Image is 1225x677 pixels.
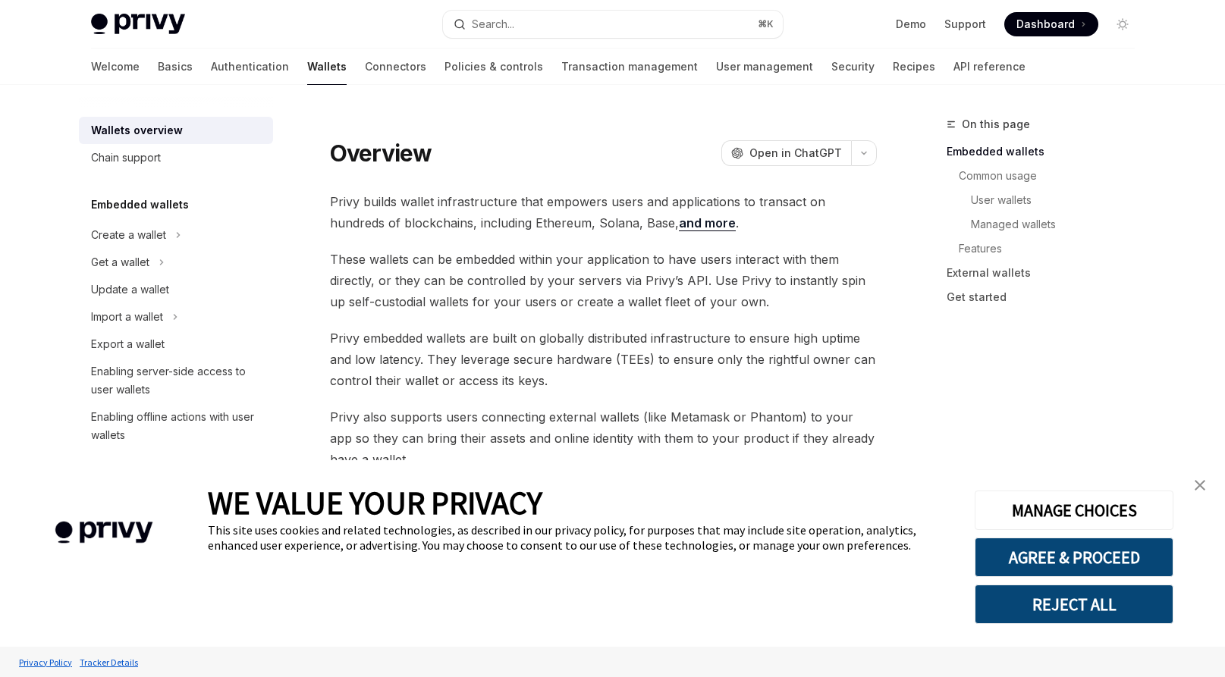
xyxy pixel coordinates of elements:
[947,237,1147,261] a: Features
[91,14,185,35] img: light logo
[91,281,169,299] div: Update a wallet
[975,491,1173,530] button: MANAGE CHOICES
[831,49,875,85] a: Security
[944,17,986,32] a: Support
[91,226,166,244] div: Create a wallet
[158,49,193,85] a: Basics
[23,500,185,566] img: company logo
[962,115,1030,133] span: On this page
[330,191,877,234] span: Privy builds wallet infrastructure that empowers users and applications to transact on hundreds o...
[716,49,813,85] a: User management
[947,188,1147,212] a: User wallets
[1016,17,1075,32] span: Dashboard
[749,146,842,161] span: Open in ChatGPT
[79,358,273,403] a: Enabling server-side access to user wallets
[91,49,140,85] a: Welcome
[947,164,1147,188] a: Common usage
[91,149,161,167] div: Chain support
[975,585,1173,624] button: REJECT ALL
[1185,470,1215,500] a: close banner
[91,253,149,271] div: Get a wallet
[91,362,264,399] div: Enabling server-side access to user wallets
[561,49,698,85] a: Transaction management
[679,215,736,231] a: and more
[76,649,142,675] a: Tracker Details
[443,11,783,38] button: Open search
[330,328,877,391] span: Privy embedded wallets are built on globally distributed infrastructure to ensure high uptime and...
[947,261,1147,285] a: External wallets
[721,140,851,166] button: Open in ChatGPT
[79,221,273,249] button: Toggle Create a wallet section
[1004,12,1098,36] a: Dashboard
[91,196,189,214] h5: Embedded wallets
[91,335,165,353] div: Export a wallet
[472,15,514,33] div: Search...
[79,403,273,449] a: Enabling offline actions with user wallets
[953,49,1026,85] a: API reference
[79,303,273,331] button: Toggle Import a wallet section
[91,408,264,444] div: Enabling offline actions with user wallets
[896,17,926,32] a: Demo
[947,285,1147,309] a: Get started
[91,308,163,326] div: Import a wallet
[893,49,935,85] a: Recipes
[330,139,432,167] h1: Overview
[79,249,273,276] button: Toggle Get a wallet section
[211,49,289,85] a: Authentication
[79,331,273,358] a: Export a wallet
[79,117,273,144] a: Wallets overview
[947,139,1147,164] a: Embedded wallets
[307,49,347,85] a: Wallets
[1195,480,1205,491] img: close banner
[208,483,542,522] span: WE VALUE YOUR PRIVACY
[330,406,877,470] span: Privy also supports users connecting external wallets (like Metamask or Phantom) to your app so t...
[79,276,273,303] a: Update a wallet
[15,649,76,675] a: Privacy Policy
[365,49,426,85] a: Connectors
[91,121,183,139] div: Wallets overview
[79,144,273,171] a: Chain support
[758,18,774,30] span: ⌘ K
[330,249,877,312] span: These wallets can be embedded within your application to have users interact with them directly, ...
[208,522,952,553] div: This site uses cookies and related technologies, as described in our privacy policy, for purposes...
[947,212,1147,237] a: Managed wallets
[444,49,543,85] a: Policies & controls
[1110,12,1135,36] button: Toggle dark mode
[975,538,1173,577] button: AGREE & PROCEED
